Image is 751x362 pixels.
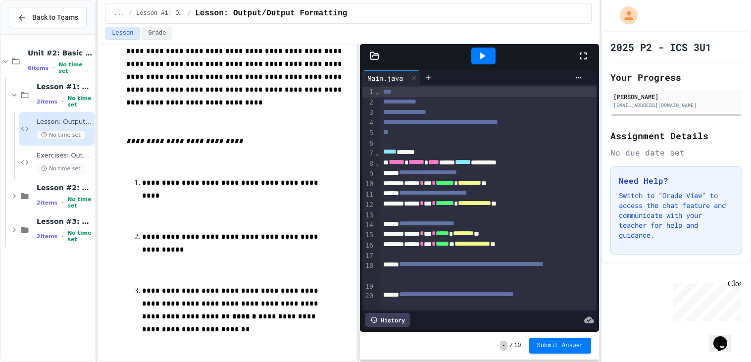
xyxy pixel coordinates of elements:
[4,4,68,63] div: Chat with us now!Close
[362,149,375,159] div: 7
[509,342,513,350] span: /
[28,65,49,71] span: 6 items
[37,200,57,206] span: 2 items
[375,149,380,157] span: Fold line
[362,169,375,180] div: 9
[67,196,93,209] span: No time set
[362,261,375,282] div: 18
[37,164,85,173] span: No time set
[610,147,742,158] div: No due date set
[362,291,375,312] div: 20
[67,230,93,243] span: No time set
[365,313,410,327] div: History
[362,73,408,83] div: Main.java
[142,27,172,40] button: Grade
[375,88,380,96] span: Fold line
[362,190,375,200] div: 11
[67,95,93,108] span: No time set
[61,98,63,105] span: •
[613,102,739,109] div: [EMAIL_ADDRESS][DOMAIN_NAME]
[619,191,734,240] p: Switch to "Grade View" to access the chat feature and communicate with your teacher for help and ...
[362,200,375,210] div: 12
[537,342,584,350] span: Submit Answer
[362,282,375,292] div: 19
[610,129,742,143] h2: Assignment Details
[195,7,347,19] span: Lesson: Output/Output Formatting
[105,27,140,40] button: Lesson
[709,322,741,352] iframe: chat widget
[61,199,63,207] span: •
[362,210,375,220] div: 13
[37,217,93,226] span: Lesson #3: User Input
[37,152,93,160] span: Exercises: Output/Output Formatting
[362,139,375,149] div: 6
[362,118,375,129] div: 4
[37,82,93,91] span: Lesson #1: Output/Output Formatting
[58,61,93,74] span: No time set
[669,279,741,321] iframe: chat widget
[188,9,191,17] span: /
[136,9,184,17] span: Lesson #1: Output/Output Formatting
[375,159,380,167] span: Fold line
[52,64,54,72] span: •
[37,118,93,126] span: Lesson: Output/Output Formatting
[362,251,375,261] div: 17
[529,338,592,354] button: Submit Answer
[362,241,375,251] div: 16
[362,87,375,98] div: 1
[37,99,57,105] span: 2 items
[610,70,742,84] h2: Your Progress
[619,175,734,187] h3: Need Help?
[362,220,375,231] div: 14
[362,98,375,108] div: 2
[61,232,63,240] span: •
[610,40,711,54] h1: 2025 P2 - ICS 3U1
[362,179,375,190] div: 10
[28,49,93,57] span: Unit #2: Basic Programming Concepts
[362,70,420,85] div: Main.java
[37,130,85,140] span: No time set
[500,341,507,351] span: -
[9,7,87,28] button: Back to Teams
[362,128,375,139] div: 5
[37,233,57,240] span: 2 items
[362,230,375,241] div: 15
[362,159,375,169] div: 8
[32,12,78,23] span: Back to Teams
[37,183,93,192] span: Lesson #2: Variables & Data Types
[362,108,375,118] div: 3
[129,9,132,17] span: /
[114,9,125,17] span: ...
[609,4,640,27] div: My Account
[514,342,521,350] span: 10
[613,92,739,101] div: [PERSON_NAME]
